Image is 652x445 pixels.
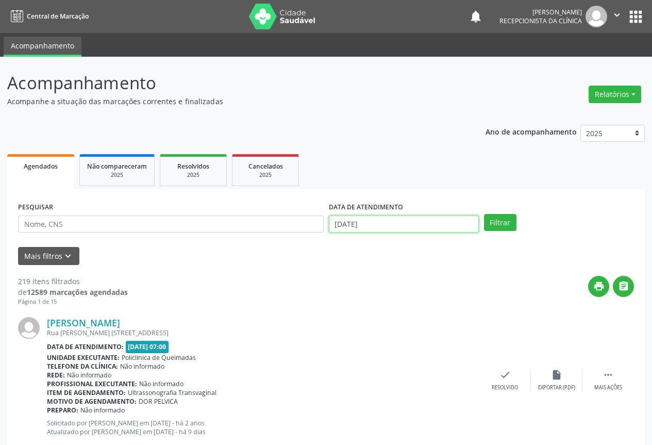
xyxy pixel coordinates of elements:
[499,8,582,17] div: [PERSON_NAME]
[47,317,120,328] a: [PERSON_NAME]
[607,6,627,27] button: 
[589,86,641,103] button: Relatórios
[18,247,79,265] button: Mais filtroskeyboard_arrow_down
[47,406,78,415] b: Preparo:
[18,298,128,306] div: Página 1 de 15
[4,37,81,57] a: Acompanhamento
[87,171,147,179] div: 2025
[120,362,164,371] span: Não informado
[469,9,483,24] button: notifications
[593,281,605,292] i: print
[128,388,216,397] span: Ultrassonografia Transvaginal
[139,380,183,388] span: Não informado
[248,162,283,171] span: Cancelados
[122,353,196,362] span: Policlinica de Queimadas
[47,380,137,388] b: Profissional executante:
[329,216,479,233] input: Selecione um intervalo
[47,362,118,371] b: Telefone da clínica:
[18,287,128,298] div: de
[240,171,291,179] div: 2025
[18,317,40,339] img: img
[47,328,479,337] div: Rua [PERSON_NAME] [STREET_ADDRESS]
[47,371,65,380] b: Rede:
[499,369,511,381] i: check
[538,384,575,391] div: Exportar (PDF)
[47,388,126,397] b: Item de agendamento:
[329,200,403,216] label: DATA DE ATENDIMENTO
[611,9,623,21] i: 
[486,125,577,138] p: Ano de acompanhamento
[618,281,629,292] i: 
[627,8,645,26] button: apps
[177,162,209,171] span: Resolvidos
[586,6,607,27] img: img
[18,200,53,216] label: PESQUISAR
[484,214,516,232] button: Filtrar
[603,369,614,381] i: 
[139,397,178,406] span: DOR PELVICA
[168,171,219,179] div: 2025
[551,369,562,381] i: insert_drive_file
[613,276,634,297] button: 
[7,70,454,96] p: Acompanhamento
[7,96,454,107] p: Acompanhe a situação das marcações correntes e finalizadas
[80,406,125,415] span: Não informado
[18,216,324,233] input: Nome, CNS
[47,397,137,406] b: Motivo de agendamento:
[87,162,147,171] span: Não compareceram
[47,419,479,436] p: Solicitado por [PERSON_NAME] em [DATE] - há 2 anos Atualizado por [PERSON_NAME] em [DATE] - há 9 ...
[7,8,89,25] a: Central de Marcação
[27,287,128,297] strong: 12589 marcações agendadas
[594,384,622,391] div: Mais ações
[126,341,169,353] span: [DATE] 07:00
[588,276,609,297] button: print
[47,353,120,362] b: Unidade executante:
[67,371,111,380] span: Não informado
[62,251,74,262] i: keyboard_arrow_down
[499,17,582,25] span: Recepcionista da clínica
[24,162,58,171] span: Agendados
[27,12,89,21] span: Central de Marcação
[492,384,518,391] div: Resolvido
[47,342,124,351] b: Data de atendimento:
[18,276,128,287] div: 219 itens filtrados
